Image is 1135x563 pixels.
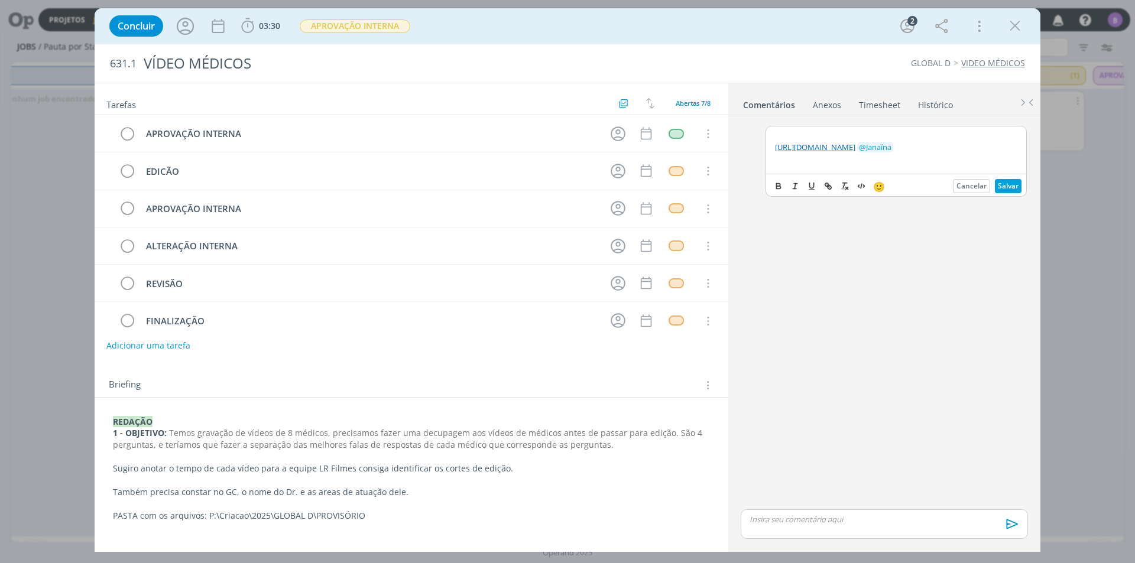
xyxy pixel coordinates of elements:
[870,179,887,193] button: 🙂
[106,96,136,110] span: Tarefas
[141,126,599,141] div: APROVAÇÃO INTERNA
[995,179,1022,193] button: Salvar
[113,427,167,438] strong: 1 - OBJETIVO:
[106,335,191,356] button: Adicionar uma tarefa
[859,142,891,152] span: Janaína
[141,201,599,216] div: APROVAÇÃO INTERNA
[110,57,137,70] span: 631.1
[109,377,141,393] span: Briefing
[858,94,901,111] a: Timesheet
[113,510,710,522] p: PASTA com os arquivos: P:\Criacao\2025\GLOBAL D\PROVISÓRIO
[118,21,155,31] span: Concluir
[953,179,990,193] button: Cancelar
[961,57,1025,69] a: VIDEO MÉDICOS
[109,15,163,37] button: Concluir
[139,49,639,78] div: VÍDEO MÉDICOS
[917,94,954,111] a: Histórico
[113,463,710,474] p: Sugiro anotar o tempo de cada vídeo para a equipe LR Filmes consiga identificar os cortes de edição.
[742,94,796,111] a: Comentários
[646,98,654,109] img: arrow-down-up.svg
[238,17,283,35] button: 03:30
[141,164,599,179] div: EDICÃO
[141,276,599,291] div: REVISÃO
[141,239,599,253] div: ALTERAÇÃO INTERNA
[95,8,1040,552] div: dialog
[676,99,711,108] span: Abertas 7/8
[907,16,917,26] div: 2
[113,427,705,450] span: Temos gravação de vídeos de 8 médicos, precisamos fazer uma decupagem aos vídeos de médicos antes...
[813,99,841,111] div: Anexos
[300,19,410,33] span: APROVAÇÃO INTERNA
[113,416,153,427] strong: REDAÇÃO
[113,486,710,498] p: Também precisa constar no GC, o nome do Dr. e as areas de atuação dele.
[859,142,866,152] span: @
[141,314,599,328] div: FINALIZAÇÃO
[299,19,411,34] button: APROVAÇÃO INTERNA
[873,180,885,193] span: 🙂
[911,57,951,69] a: GLOBAL D
[259,20,280,31] span: 03:30
[898,17,917,35] button: 2
[775,142,855,152] a: [URL][DOMAIN_NAME]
